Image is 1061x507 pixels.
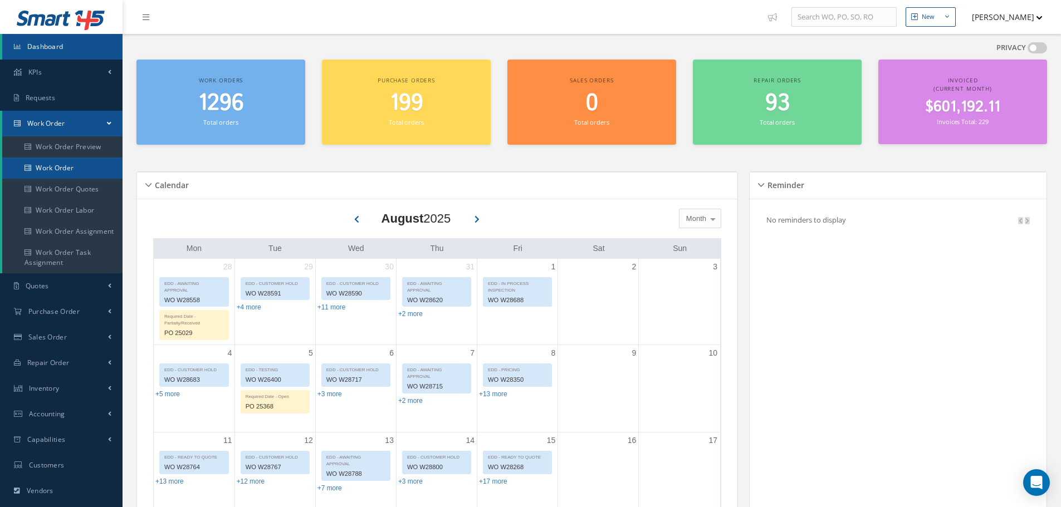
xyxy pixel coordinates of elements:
[28,67,42,77] span: KPIs
[403,451,471,461] div: EDD - CUSTOMER HOLD
[996,42,1026,53] label: PRIVACY
[184,242,204,255] a: Monday
[922,12,935,22] div: New
[933,85,992,92] span: (Current Month)
[639,344,720,432] td: August 10, 2025
[198,87,244,119] span: 1296
[266,242,284,255] a: Tuesday
[2,200,125,221] a: Work Order Labor
[558,259,639,345] td: August 2, 2025
[479,390,507,398] a: Show 13 more events
[241,400,309,413] div: PO 25368
[389,118,423,126] small: Total orders
[322,373,390,386] div: WO W28717
[160,311,228,327] div: Required Date - Partially/Received
[136,60,305,145] a: Work orders 1296 Total orders
[155,478,184,485] a: Show 13 more events
[382,209,451,228] div: 2025
[507,60,676,145] a: Sales orders 0 Total orders
[591,242,607,255] a: Saturday
[199,76,243,84] span: Work orders
[2,136,125,157] a: Work Order Preview
[234,344,315,432] td: August 5, 2025
[160,461,228,474] div: WO W28764
[937,117,988,126] small: Invoices Total: 229
[221,259,234,275] a: July 28, 2025
[387,345,396,361] a: August 6, 2025
[28,332,67,342] span: Sales Order
[241,278,309,287] div: EDD - CUSTOMER HOLD
[154,259,234,345] td: July 28, 2025
[403,461,471,474] div: WO W28800
[760,118,794,126] small: Total orders
[403,278,471,294] div: EDD - AWAITING APPROVAL
[315,344,396,432] td: August 6, 2025
[2,111,123,136] a: Work Order
[155,390,180,398] a: Show 5 more events
[483,451,551,461] div: EDD - READY TO QUOTE
[322,451,390,467] div: EDD - AWAITING APPROVAL
[302,432,315,449] a: August 12, 2025
[383,259,396,275] a: July 30, 2025
[2,34,123,60] a: Dashboard
[390,87,423,119] span: 199
[322,467,390,480] div: WO W28788
[574,118,609,126] small: Total orders
[306,345,315,361] a: August 5, 2025
[479,478,507,485] a: Show 17 more events
[317,484,342,492] a: Show 7 more events
[154,344,234,432] td: August 4, 2025
[764,177,804,190] h5: Reminder
[428,242,446,255] a: Thursday
[1023,469,1050,496] div: Open Intercom Messenger
[706,432,720,449] a: August 17, 2025
[711,259,720,275] a: August 3, 2025
[241,451,309,461] div: EDD - CUSTOMER HOLD
[27,358,70,367] span: Repair Order
[2,242,125,273] a: Work Order Task Assignment
[29,460,65,470] span: Customers
[160,278,228,294] div: EDD - AWAITING APPROVAL
[27,486,53,495] span: Vendors
[27,42,63,51] span: Dashboard
[463,432,477,449] a: August 14, 2025
[317,390,342,398] a: Show 3 more events
[483,294,551,307] div: WO W28688
[241,391,309,400] div: Required Date - Open
[403,364,471,380] div: EDD - AWAITING APPROVAL
[346,242,366,255] a: Wednesday
[160,294,228,307] div: WO W28558
[241,461,309,474] div: WO W28767
[477,344,558,432] td: August 8, 2025
[586,87,598,119] span: 0
[378,76,435,84] span: Purchase orders
[791,7,897,27] input: Search WO, PO, SO, RO
[322,278,390,287] div: EDD - CUSTOMER HOLD
[29,409,65,419] span: Accounting
[545,432,558,449] a: August 15, 2025
[925,96,1000,118] span: $601,192.11
[160,364,228,373] div: EDD - CUSTOMER HOLD
[26,281,49,291] span: Quotes
[234,259,315,345] td: July 29, 2025
[483,364,551,373] div: EDD - PRICING
[906,7,956,27] button: New
[477,259,558,345] td: August 1, 2025
[241,287,309,300] div: WO W28591
[630,259,639,275] a: August 2, 2025
[322,60,491,145] a: Purchase orders 199 Total orders
[948,76,978,84] span: Invoiced
[483,373,551,386] div: WO W28350
[160,327,228,339] div: PO 25029
[317,303,346,311] a: Show 11 more events
[570,76,613,84] span: Sales orders
[241,373,309,386] div: WO W26400
[237,303,261,311] a: Show 4 more events
[468,345,477,361] a: August 7, 2025
[2,221,125,242] a: Work Order Assignment
[151,177,189,190] h5: Calendar
[160,373,228,386] div: WO W28683
[26,93,55,102] span: Requests
[396,344,477,432] td: August 7, 2025
[28,307,80,316] span: Purchase Order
